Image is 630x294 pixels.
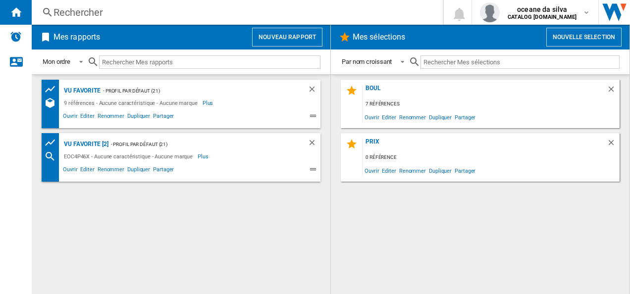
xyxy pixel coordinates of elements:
div: 9 références - Aucune caractéristique - Aucune marque [61,97,203,109]
div: Recherche [44,150,61,162]
div: - Profil par défaut (21) [101,85,288,97]
div: - Profil par défaut (21) [108,138,288,150]
div: boul [363,85,607,98]
div: 0 référence [363,151,620,164]
span: Ouvrir [363,164,380,177]
div: Références [44,97,61,109]
span: Plus [203,97,215,109]
span: Editer [79,165,96,177]
div: PRIX [363,138,607,151]
div: Supprimer [308,85,320,97]
div: Supprimer [308,138,320,150]
h2: Mes rapports [52,28,102,47]
span: Dupliquer [427,110,453,124]
span: Renommer [398,164,427,177]
span: Dupliquer [126,111,152,123]
span: Partager [152,165,175,177]
input: Rechercher Mes sélections [420,55,620,69]
span: Renommer [96,111,126,123]
div: Supprimer [607,138,620,151]
button: Nouveau rapport [252,28,322,47]
div: vu favorite [2] [61,138,108,150]
div: Tableau des prix des produits [44,137,61,149]
h2: Mes sélections [351,28,407,47]
span: Ouvrir [61,165,79,177]
span: Dupliquer [427,164,453,177]
div: Rechercher [53,5,417,19]
span: Editer [79,111,96,123]
span: Ouvrir [363,110,380,124]
span: Dupliquer [126,165,152,177]
span: Renommer [96,165,126,177]
button: Nouvelle selection [546,28,622,47]
div: Mon ordre [43,58,70,65]
img: profile.jpg [480,2,500,22]
div: Tableau des prix des produits [44,83,61,96]
b: CATALOG [DOMAIN_NAME] [508,14,577,20]
div: Par nom croissant [342,58,392,65]
span: Partager [453,164,477,177]
span: Renommer [398,110,427,124]
span: Plus [198,150,210,162]
img: alerts-logo.svg [10,31,22,43]
span: Ouvrir [61,111,79,123]
span: oceane da silva [508,4,577,14]
div: 7 références [363,98,620,110]
span: Partager [453,110,477,124]
input: Rechercher Mes rapports [99,55,320,69]
span: Editer [380,164,397,177]
span: Partager [152,111,175,123]
div: EOC4P46X - Aucune caractéristique - Aucune marque [61,150,198,162]
div: vu favorite [61,85,101,97]
span: Editer [380,110,397,124]
div: Supprimer [607,85,620,98]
